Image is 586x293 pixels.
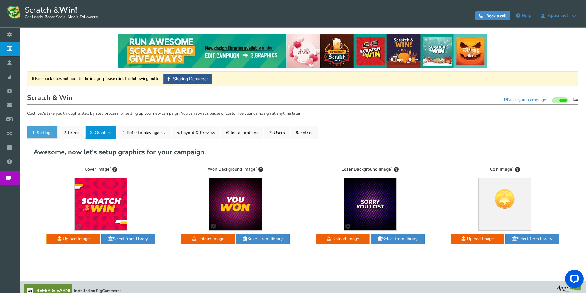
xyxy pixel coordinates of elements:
[58,126,84,139] a: 2. Prizes
[22,5,98,20] span: Scratch &
[490,166,520,173] label: Coin Image
[475,11,510,20] a: Book a call
[6,5,22,20] img: Scratch and Win
[25,15,98,20] small: Get Leads, Boost Social Media Followers
[118,34,487,68] img: festival-poster-2020.webp
[560,267,586,293] iframe: LiveChat chat widget
[117,126,171,139] a: 4. Refer to play again
[371,234,425,244] a: Select from library
[85,126,116,139] a: 3. Graphics
[59,5,77,15] strong: Win!
[236,234,290,244] a: Select from library
[6,5,98,20] a: Scratch &Win! Get Leads, Boost Social Media Followers
[27,92,578,105] h1: Scratch & Win
[522,13,531,18] span: Help
[85,166,117,173] label: Cover Image
[291,126,318,139] a: 8. Entries
[163,74,212,84] a: Sharing Debugger
[27,126,58,139] a: 1. Settings
[172,126,220,139] a: 5. Layout & Preview
[221,126,263,139] a: 6. Install options
[27,111,578,117] p: Cool. Let's take you through a step by step process for setting up your new campaign. You can alw...
[27,71,578,86] div: If Facebook does not update the image, please click the following button :
[101,234,155,244] a: Select from library
[486,13,507,19] span: Book a call
[513,11,534,21] a: Help
[500,95,550,105] a: Visit your campaign
[264,126,290,139] a: 7. Users
[34,145,572,160] h2: Awesome, now let's setup graphics for your campaign.
[208,166,263,173] label: Won Background Image
[570,97,578,103] span: Live
[545,13,572,18] span: Appsmav1
[341,166,399,173] label: Loser Background Image
[505,234,559,244] a: Select from library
